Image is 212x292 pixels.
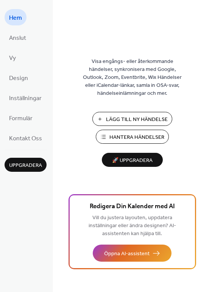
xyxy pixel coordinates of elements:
a: Hem [5,9,26,25]
button: 🚀 Uppgradera [102,153,163,167]
span: Vy [9,52,16,64]
button: Hantera Händelser [96,130,169,144]
a: Design [5,69,33,86]
a: Inställningar [5,89,46,106]
span: Inställningar [9,93,42,104]
a: Formulär [5,110,37,126]
span: Redigera Din Kalender med AI [90,201,175,212]
span: 🚀 Uppgradera [106,155,158,166]
span: Design [9,72,28,84]
span: Vill du justera layouten, uppdatera inställningar eller ändra designen? AI-assistenten kan hjälpa... [89,213,176,239]
a: Anslut [5,29,31,46]
span: Hem [9,12,22,24]
a: Kontakt Oss [5,130,47,146]
span: Uppgradera [9,162,42,170]
span: Lägg Till Ny Händelse [106,116,168,124]
span: Visa engångs- eller återkommande händelser, synkronisera med Google, Outlook, Zoom, Eventbrite, W... [81,58,184,97]
button: Lägg Till Ny Händelse [92,112,172,126]
span: Hantera Händelser [109,133,164,141]
button: Öppna AI-assistent [93,245,171,262]
span: Kontakt Oss [9,133,42,144]
span: Anslut [9,32,26,44]
span: Formulär [9,113,33,124]
button: Uppgradera [5,158,47,172]
a: Vy [5,49,20,66]
span: Öppna AI-assistent [104,250,150,258]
